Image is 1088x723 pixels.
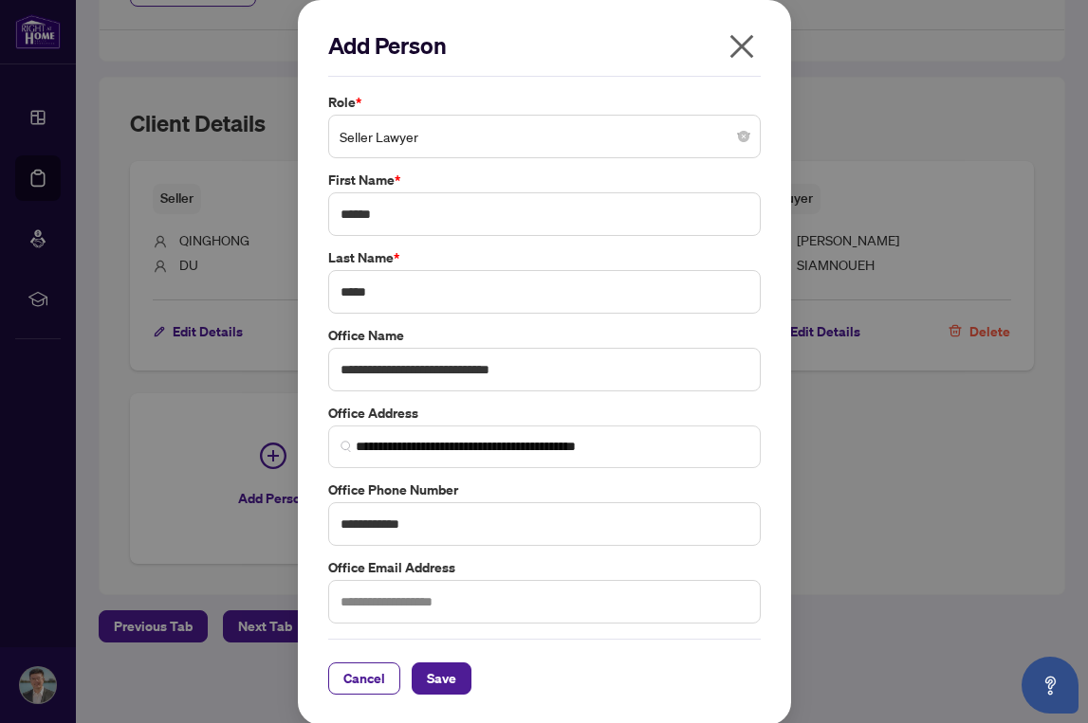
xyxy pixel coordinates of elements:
[412,662,471,695] button: Save
[328,479,761,500] label: Office Phone Number
[341,441,352,452] img: search_icon
[328,403,761,424] label: Office Address
[727,31,757,62] span: close
[328,30,761,61] h2: Add Person
[738,131,749,142] span: close-circle
[328,170,761,190] label: First Name
[328,557,761,578] label: Office Email Address
[328,662,400,695] button: Cancel
[328,247,761,268] label: Last Name
[340,118,749,154] span: Seller Lawyer
[427,663,456,694] span: Save
[328,92,761,113] label: Role
[328,325,761,346] label: Office Name
[1022,657,1079,714] button: Open asap
[343,663,385,694] span: Cancel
